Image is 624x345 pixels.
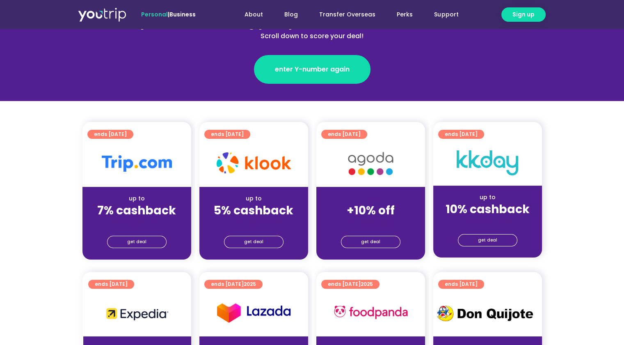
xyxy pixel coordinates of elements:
div: Scroll down to score your deal! [134,31,490,41]
div: (for stays only) [440,217,535,225]
a: get deal [107,236,167,248]
a: ends [DATE]2025 [204,280,263,289]
a: ends [DATE] [321,130,367,139]
span: ends [DATE] [328,280,373,289]
a: ends [DATE] [87,130,133,139]
strong: 7% cashback [97,202,176,218]
a: Blog [274,7,309,22]
span: Sign up [512,10,535,19]
a: Sign up [501,7,546,22]
div: (for stays only) [323,218,418,227]
span: up to [363,194,378,202]
span: ends [DATE] [94,130,127,139]
span: get deal [478,235,497,246]
div: (for stays only) [89,218,185,227]
div: (for stays only) [206,218,302,227]
a: Perks [386,7,423,22]
span: get deal [244,236,263,248]
span: ends [DATE] [328,130,361,139]
a: Business [169,10,196,18]
div: up to [206,194,302,203]
span: get deal [361,236,380,248]
span: 2025 [244,281,256,287]
span: ends [DATE] [211,280,256,289]
a: get deal [341,236,400,248]
strong: 5% cashback [214,202,293,218]
div: up to [440,193,535,202]
a: ends [DATE] [438,280,484,289]
a: ends [DATE]2025 [321,280,379,289]
a: enter Y-number again [254,55,370,84]
a: About [234,7,274,22]
a: Transfer Overseas [309,7,386,22]
span: enter Y-number again [275,64,350,74]
span: | [141,10,196,18]
a: ends [DATE] [204,130,250,139]
a: get deal [458,234,517,246]
div: up to [89,194,185,203]
span: 2025 [361,281,373,287]
span: Personal [141,10,168,18]
a: get deal [224,236,283,248]
span: ends [DATE] [445,130,478,139]
a: ends [DATE] [438,130,484,139]
span: ends [DATE] [445,280,478,289]
strong: +10% off [347,202,395,218]
span: get deal [127,236,146,248]
a: ends [DATE] [88,280,134,289]
strong: 10% cashback [446,201,530,217]
span: ends [DATE] [211,130,244,139]
a: Support [423,7,469,22]
nav: Menu [218,7,469,22]
span: ends [DATE] [95,280,128,289]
